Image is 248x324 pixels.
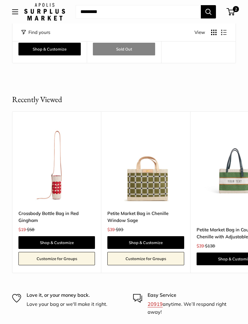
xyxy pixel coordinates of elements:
a: Crossbody Bottle Bag in Red Gingham [18,210,95,224]
span: $39 [197,243,204,249]
span: $58 [27,227,34,232]
h2: Recently Viewed [12,94,62,105]
button: Filter collection [21,28,50,37]
a: Crossbody Bottle Bag in Red Ginghamdescription_Even available for group gifting and events [18,127,95,203]
p: Love your bag or we'll make it right. [27,300,107,308]
p: Easy Service [148,291,230,299]
span: $93 [116,227,123,232]
a: Customize for Groups [18,252,95,265]
button: Search [201,5,216,18]
span: 2 [233,6,239,12]
a: 20919 [148,301,163,307]
img: Apolis: Surplus Market [24,3,65,21]
input: Search... [76,5,201,18]
button: Display products as grid [211,30,217,35]
img: Petite Market Bag in Chenille Window Sage [107,127,184,204]
button: Open menu [12,9,18,14]
p: Love it, or your money back. [27,291,107,299]
a: 2 [227,8,235,15]
button: Display products as list [221,30,227,35]
span: $39 [107,227,115,232]
a: Shop & Customize [18,236,95,249]
span: View [194,28,205,37]
a: Shop & Customize [107,236,184,249]
span: $138 [205,243,215,249]
a: Petite Market Bag in Chenille Window Sage [107,210,184,224]
span: $19 [18,227,26,232]
a: Petite Market Bag in Chenille Window SagePetite Market Bag in Chenille Window Sage [107,127,184,204]
a: Shop & Customize [18,43,81,55]
a: Sold Out [93,43,155,55]
img: Crossbody Bottle Bag in Red Gingham [18,127,95,203]
p: anytime. We’ll respond right away! [148,300,230,316]
a: Customize for Groups [107,252,184,265]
